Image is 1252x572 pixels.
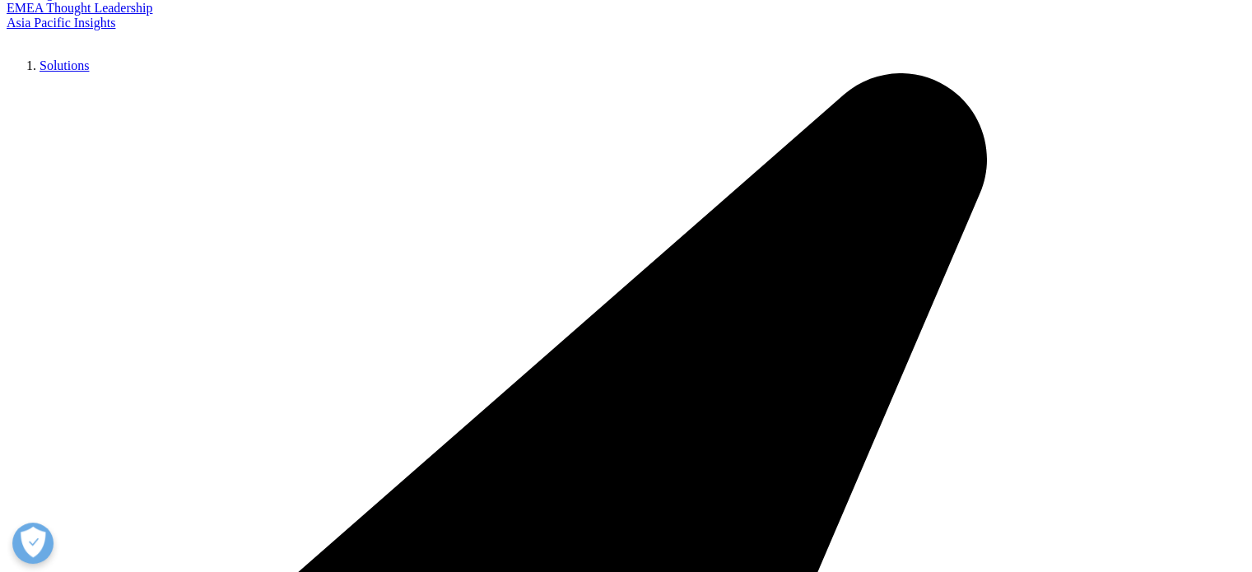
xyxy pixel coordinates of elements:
button: Open Preferences [12,523,54,564]
a: Solutions [40,58,89,72]
a: Asia Pacific Insights [7,16,115,30]
a: EMEA Thought Leadership [7,1,152,15]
